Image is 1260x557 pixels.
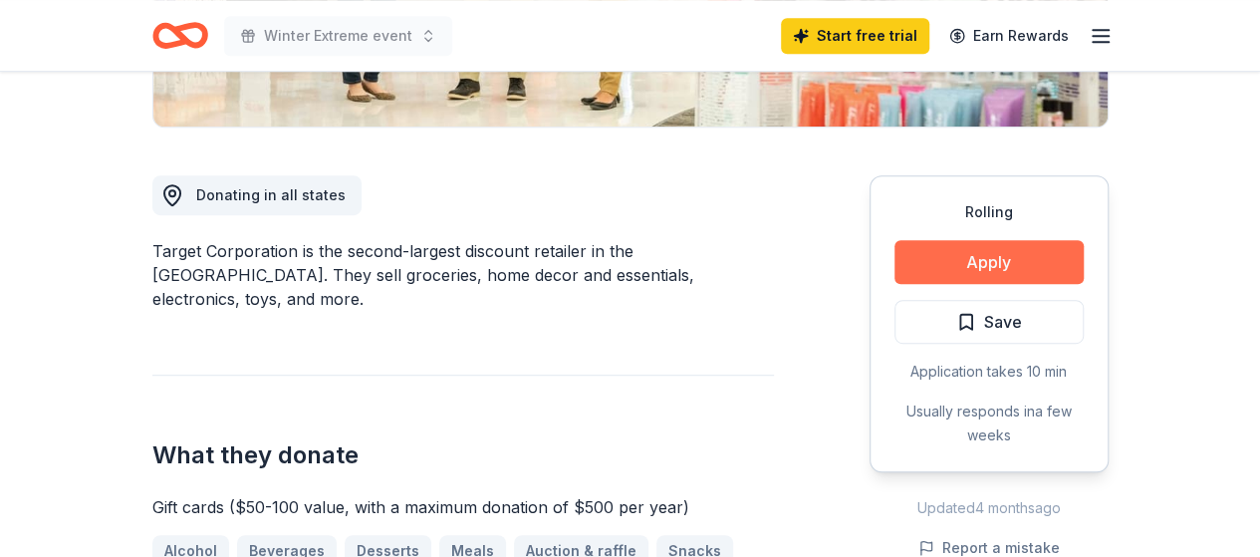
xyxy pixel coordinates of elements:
div: Gift cards ($50-100 value, with a maximum donation of $500 per year) [152,495,774,519]
a: Earn Rewards [937,18,1081,54]
h2: What they donate [152,439,774,471]
a: Start free trial [781,18,929,54]
div: Rolling [894,200,1084,224]
div: Application takes 10 min [894,360,1084,384]
span: Donating in all states [196,186,346,203]
button: Apply [894,240,1084,284]
div: Target Corporation is the second-largest discount retailer in the [GEOGRAPHIC_DATA]. They sell gr... [152,239,774,311]
span: Winter Extreme event [264,24,412,48]
div: Usually responds in a few weeks [894,400,1084,447]
a: Home [152,12,208,59]
span: Save [984,309,1022,335]
button: Save [894,300,1084,344]
div: Updated 4 months ago [870,496,1109,520]
button: Winter Extreme event [224,16,452,56]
